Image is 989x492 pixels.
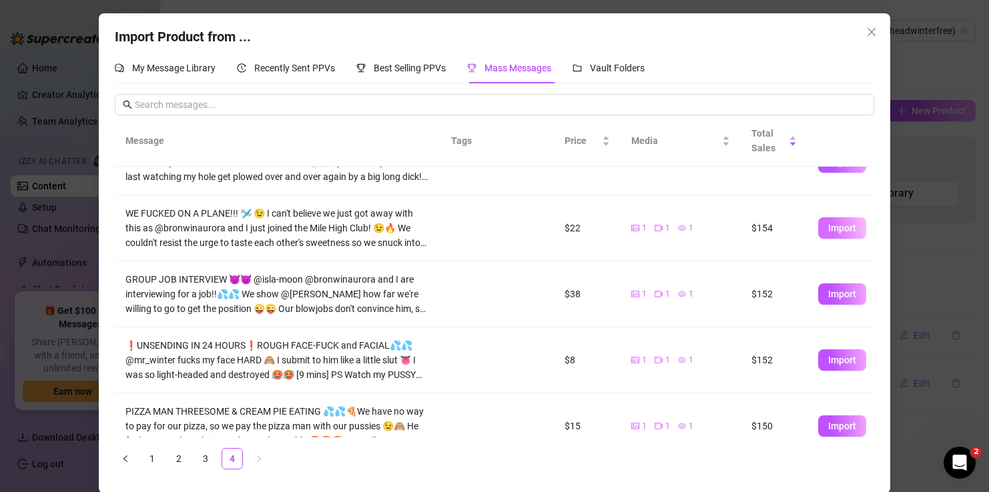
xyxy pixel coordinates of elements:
[631,356,639,364] span: picture
[554,327,621,393] td: $8
[665,288,670,301] span: 1
[237,63,246,73] span: history
[255,455,263,463] span: right
[573,63,582,73] span: folder
[554,195,621,261] td: $22
[195,448,216,469] li: 3
[248,448,270,469] li: Next Page
[678,224,686,232] span: eye
[818,217,866,239] button: Import
[678,356,686,364] span: eye
[631,224,639,232] span: picture
[115,448,136,469] li: Previous Page
[678,422,686,430] span: eye
[655,356,663,364] span: video-camera
[655,422,663,430] span: video-camera
[665,420,670,433] span: 1
[665,222,670,235] span: 1
[121,455,129,463] span: left
[631,422,639,430] span: picture
[741,393,807,459] td: $150
[642,222,647,235] span: 1
[222,449,242,469] a: 4
[689,222,693,235] span: 1
[631,133,719,148] span: Media
[665,354,670,367] span: 1
[689,288,693,301] span: 1
[818,415,866,437] button: Import
[590,63,645,73] span: Vault Folders
[125,272,430,316] div: GROUP JOB INTERVIEW 😈😈 @isla-moon @bronwinaurora and I are interviewing for a job!!💦💦 We show @[P...
[631,290,639,298] span: picture
[828,289,856,299] span: Import
[689,354,693,367] span: 1
[741,327,807,393] td: $152
[115,63,124,73] span: comment
[248,448,270,469] button: right
[642,420,647,433] span: 1
[689,420,693,433] span: 1
[751,126,786,155] span: Total Sales
[135,97,866,112] input: Search messages...
[196,449,216,469] a: 3
[818,349,866,371] button: Import
[125,206,430,250] div: WE FUCKED ON A PLANE!!! 🛩️ 😉 I can't believe we just got away with this as @bronwinaurora and I j...
[741,195,807,261] td: $154
[678,290,686,298] span: eye
[125,404,430,448] div: PIZZA MAN THREESOME & CREAM PIE EATING 💦💦🍕We have no way to pay for our pizza, so we pay the pizz...
[374,63,446,73] span: Best Selling PPVs
[132,63,216,73] span: My Message Library
[125,338,430,382] div: ❗️UNSENDING IN 24 HOURS❗️ROUGH FACE-FUCK and FACIAL💦💦 @mr_winter fucks my face HARD 🙈 I submit to...
[440,115,521,167] th: Tags
[141,448,163,469] li: 1
[115,448,136,469] button: left
[655,224,663,232] span: video-camera
[828,355,856,365] span: Import
[741,115,807,167] th: Total Sales
[861,21,882,43] button: Close
[741,261,807,327] td: $152
[467,63,476,73] span: trophy
[554,261,621,327] td: $38
[115,115,440,167] th: Message
[254,63,335,73] span: Recently Sent PPVs
[655,290,663,298] span: video-camera
[866,27,877,37] span: close
[621,115,741,167] th: Media
[861,27,882,37] span: Close
[554,115,621,167] th: Price
[115,29,251,45] span: Import Product from ...
[642,354,647,367] span: 1
[142,449,162,469] a: 1
[484,63,551,73] span: Mass Messages
[565,133,599,148] span: Price
[123,100,132,109] span: search
[971,447,982,457] span: 2
[356,63,366,73] span: trophy
[828,421,856,431] span: Import
[642,288,647,301] span: 1
[554,393,621,459] td: $15
[828,223,856,233] span: Import
[169,449,189,469] a: 2
[944,447,976,479] iframe: Intercom live chat
[818,283,866,305] button: Import
[222,448,243,469] li: 4
[168,448,190,469] li: 2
